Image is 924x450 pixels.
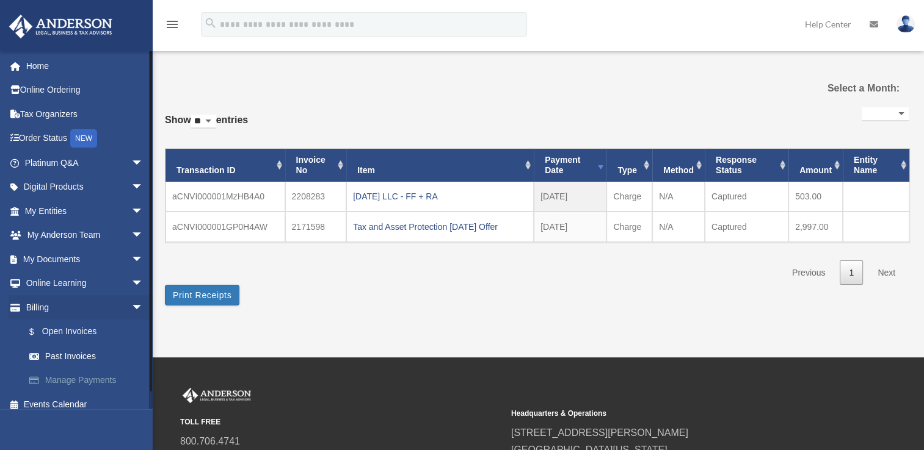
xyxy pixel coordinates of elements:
[840,260,863,285] a: 1
[70,129,97,148] div: NEW
[9,223,162,248] a: My Anderson Teamarrow_drop_down
[9,199,162,223] a: My Entitiesarrow_drop_down
[131,295,156,320] span: arrow_drop_down
[17,344,156,368] a: Past Invoices
[788,149,843,182] th: Amount: activate to sort column ascending
[794,80,900,97] label: Select a Month:
[166,212,285,242] td: aCNVI000001GP0H4AW
[9,102,162,126] a: Tax Organizers
[131,175,156,200] span: arrow_drop_down
[652,149,705,182] th: Method: activate to sort column ascending
[285,212,347,242] td: 2171598
[534,212,606,242] td: [DATE]
[606,149,652,182] th: Type: activate to sort column ascending
[346,149,534,182] th: Item: activate to sort column ascending
[783,260,834,285] a: Previous
[606,182,652,212] td: Charge
[705,212,788,242] td: Captured
[788,182,843,212] td: 503.00
[511,427,688,438] a: [STREET_ADDRESS][PERSON_NAME]
[166,149,285,182] th: Transaction ID: activate to sort column ascending
[9,295,162,320] a: Billingarrow_drop_down
[36,324,42,340] span: $
[534,149,606,182] th: Payment Date: activate to sort column ascending
[165,112,248,141] label: Show entries
[131,223,156,248] span: arrow_drop_down
[165,285,239,305] button: Print Receipts
[9,54,162,78] a: Home
[9,126,162,151] a: Order StatusNEW
[166,182,285,212] td: aCNVI000001MzHB4A0
[131,247,156,272] span: arrow_drop_down
[652,182,705,212] td: N/A
[180,436,240,446] a: 800.706.4741
[788,212,843,242] td: 2,997.00
[191,115,216,129] select: Showentries
[17,368,162,393] a: Manage Payments
[285,182,347,212] td: 2208283
[9,247,162,271] a: My Documentsarrow_drop_down
[180,416,503,429] small: TOLL FREE
[9,271,162,296] a: Online Learningarrow_drop_down
[131,271,156,296] span: arrow_drop_down
[285,149,347,182] th: Invoice No: activate to sort column ascending
[705,149,788,182] th: Response Status: activate to sort column ascending
[511,407,834,420] small: Headquarters & Operations
[204,16,217,30] i: search
[9,392,162,416] a: Events Calendar
[9,78,162,102] a: Online Ordering
[534,182,606,212] td: [DATE]
[9,175,162,199] a: Digital Productsarrow_drop_down
[165,17,180,32] i: menu
[353,218,527,235] div: Tax and Asset Protection [DATE] Offer
[353,188,527,205] div: [DATE] LLC - FF + RA
[180,388,253,404] img: Anderson Advisors Platinum Portal
[843,149,909,182] th: Entity Name: activate to sort column ascending
[652,212,705,242] td: N/A
[17,320,162,345] a: $Open Invoices
[9,151,162,175] a: Platinum Q&Aarrow_drop_down
[131,199,156,224] span: arrow_drop_down
[868,260,904,285] a: Next
[5,15,116,38] img: Anderson Advisors Platinum Portal
[897,15,915,33] img: User Pic
[165,21,180,32] a: menu
[131,151,156,176] span: arrow_drop_down
[606,212,652,242] td: Charge
[705,182,788,212] td: Captured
